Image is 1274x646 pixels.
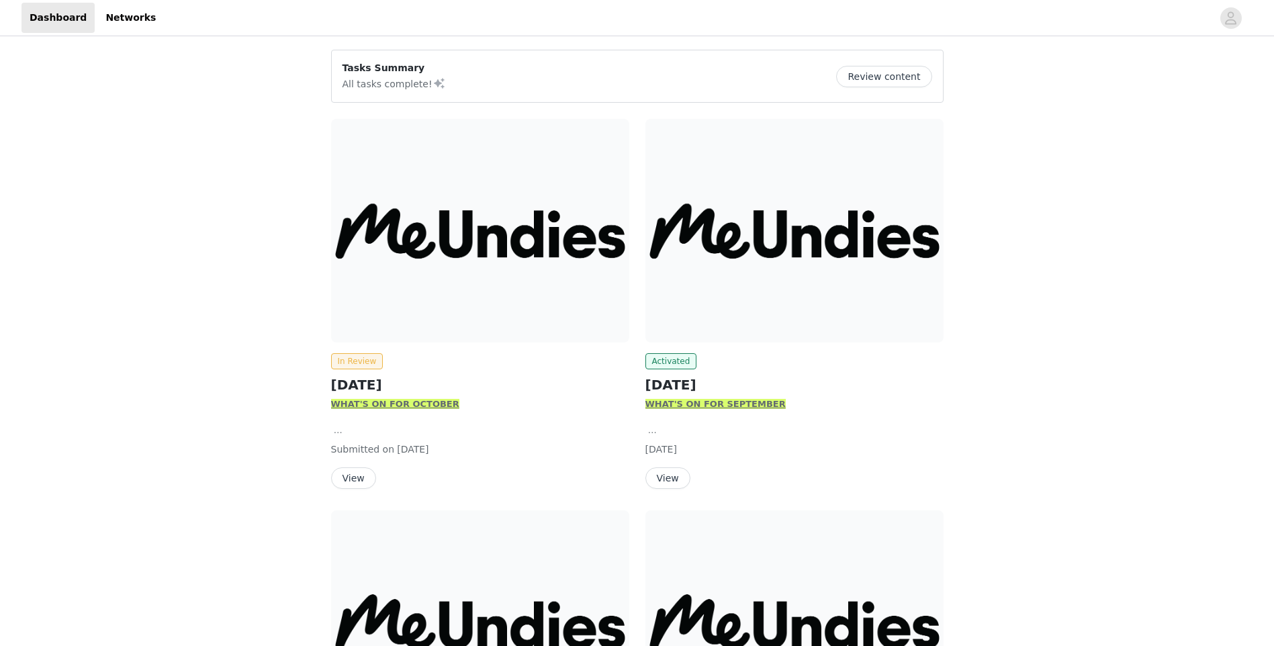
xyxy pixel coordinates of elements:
[645,467,690,489] button: View
[331,119,629,342] img: MeUndies
[21,3,95,33] a: Dashboard
[836,66,931,87] button: Review content
[331,444,395,455] span: Submitted on
[397,444,428,455] span: [DATE]
[331,375,629,395] h2: [DATE]
[645,119,944,342] img: MeUndies
[343,61,446,75] p: Tasks Summary
[331,467,376,489] button: View
[645,399,655,409] strong: W
[331,399,340,409] strong: W
[331,353,383,369] span: In Review
[340,399,459,409] strong: HAT'S ON FOR OCTOBER
[97,3,164,33] a: Networks
[645,353,697,369] span: Activated
[655,399,786,409] strong: HAT'S ON FOR SEPTEMBER
[331,473,376,483] a: View
[645,444,677,455] span: [DATE]
[645,473,690,483] a: View
[1224,7,1237,29] div: avatar
[343,75,446,91] p: All tasks complete!
[645,375,944,395] h2: [DATE]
